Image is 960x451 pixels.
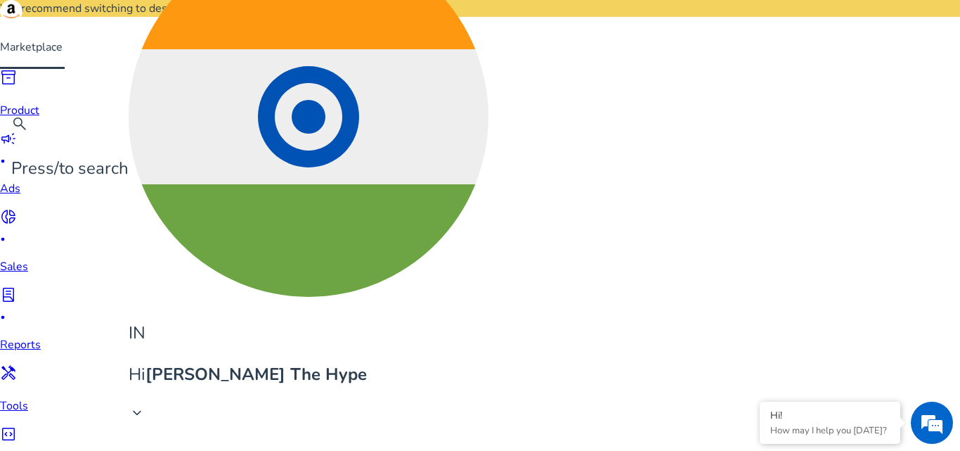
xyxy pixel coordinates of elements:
p: How may I help you today? [770,424,890,437]
div: Hi! [770,409,890,422]
span: keyboard_arrow_down [129,405,145,421]
p: IN [129,321,488,345]
b: [PERSON_NAME] The Hype [145,363,367,386]
p: Press to search [11,156,129,181]
p: Hi [129,362,488,387]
